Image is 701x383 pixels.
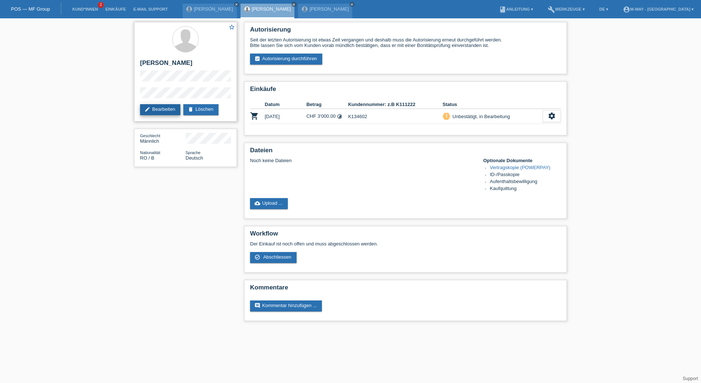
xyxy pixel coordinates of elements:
[254,56,260,62] i: assignment_turned_in
[250,252,297,263] a: check_circle_outline Abschliessen
[250,198,288,209] a: cloud_uploadUpload ...
[98,2,104,8] span: 2
[186,155,203,161] span: Deutsch
[292,3,296,6] i: close
[11,6,50,12] a: POS — MF Group
[619,7,697,11] a: account_circlem-way - [GEOGRAPHIC_DATA] ▾
[250,37,561,48] div: Seit der letzten Autorisierung ist etwas Zeit vergangen und deshalb muss die Autorisierung erneut...
[250,85,561,96] h2: Einkäufe
[291,2,297,7] a: close
[623,6,630,13] i: account_circle
[490,179,561,186] li: Aufenthaltsbewilligung
[544,7,588,11] a: buildWerkzeuge ▾
[252,6,291,12] a: [PERSON_NAME]
[144,106,150,112] i: edit
[307,100,348,109] th: Betrag
[548,112,556,120] i: settings
[140,104,180,115] a: editBearbeiten
[140,134,160,138] span: Geschlecht
[228,24,235,30] i: star_border
[337,114,342,119] i: Fixe Raten (24 Raten)
[194,6,233,12] a: [PERSON_NAME]
[188,106,194,112] i: delete
[250,241,561,247] p: Der Einkauf ist noch offen und muss abgeschlossen werden.
[683,376,698,381] a: Support
[183,104,219,115] a: deleteLöschen
[254,303,260,309] i: comment
[140,133,186,144] div: Männlich
[490,165,550,170] a: Vertragskopie (POWERPAY)
[235,3,238,6] i: close
[444,113,449,118] i: priority_high
[140,59,231,70] h2: [PERSON_NAME]
[250,300,322,311] a: commentKommentar hinzufügen ...
[228,24,235,32] a: star_border
[234,2,239,7] a: close
[349,2,355,7] a: close
[186,150,201,155] span: Sprache
[350,3,354,6] i: close
[265,109,307,124] td: [DATE]
[250,112,259,120] i: POSP00028496
[483,158,561,163] h4: Optionale Dokumente
[140,155,154,161] span: Rumänien / B / 01.12.2018
[490,172,561,179] li: ID-/Passkopie
[596,7,612,11] a: DE ▾
[250,230,561,241] h2: Workflow
[254,200,260,206] i: cloud_upload
[250,158,474,163] div: Noch keine Dateien
[490,186,561,193] li: Kaufquittung
[348,109,443,124] td: K134602
[130,7,172,11] a: E-Mail Support
[102,7,129,11] a: Einkäufe
[140,150,160,155] span: Nationalität
[348,100,443,109] th: Kundennummer: z.B K111222
[263,254,291,260] span: Abschliessen
[254,254,260,260] i: check_circle_outline
[309,6,349,12] a: [PERSON_NAME]
[265,100,307,109] th: Datum
[499,6,506,13] i: book
[69,7,102,11] a: Kund*innen
[250,26,561,37] h2: Autorisierung
[307,109,348,124] td: CHF 3'000.00
[450,113,510,120] div: Unbestätigt, in Bearbeitung
[495,7,537,11] a: bookAnleitung ▾
[250,284,561,295] h2: Kommentare
[250,54,322,65] a: assignment_turned_inAutorisierung durchführen
[548,6,555,13] i: build
[443,100,543,109] th: Status
[250,147,561,158] h2: Dateien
